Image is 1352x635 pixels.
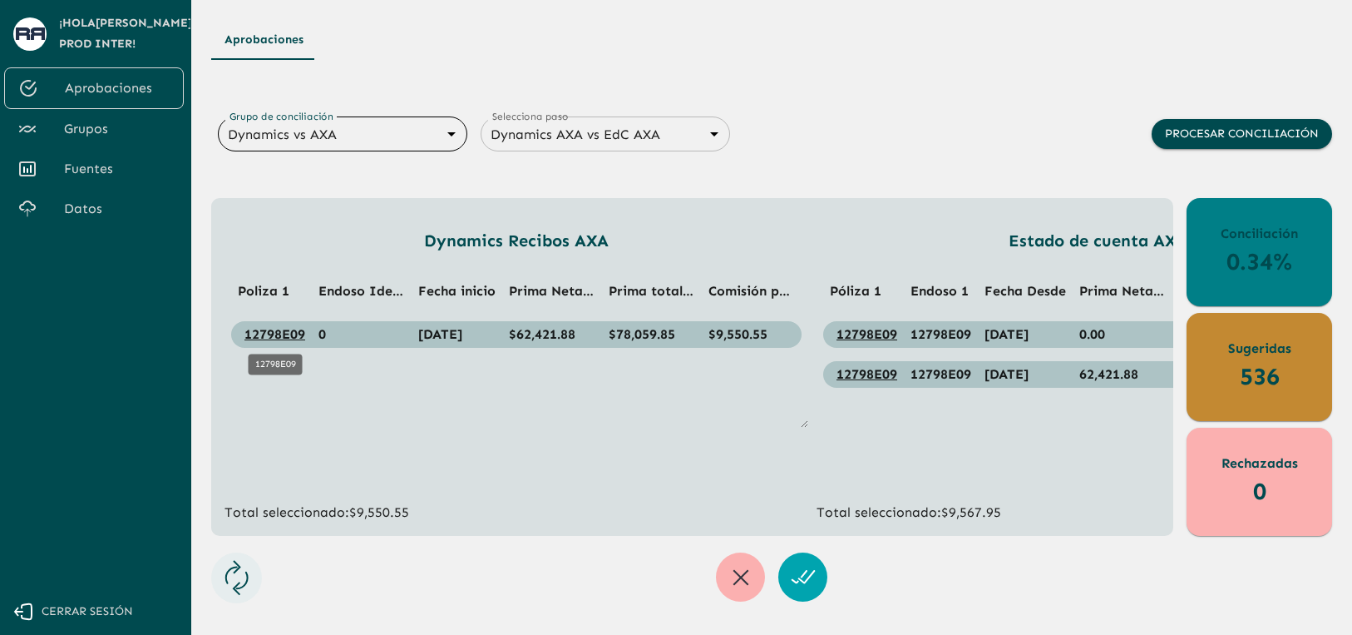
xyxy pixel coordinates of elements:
[609,283,717,299] span: Prima total MXN
[481,122,730,146] div: Dynamics AXA vs EdC AXA
[4,109,184,149] a: Grupos
[1228,339,1291,359] p: Sugeridas
[1152,119,1332,150] button: Procesar conciliación
[42,602,133,623] span: Cerrar sesión
[59,13,193,54] span: ¡Hola [PERSON_NAME] Prod Inter !
[984,366,1029,382] span: 07/06/2025
[418,283,496,299] span: Fecha inicio
[249,355,303,375] div: 12798E09
[229,109,333,123] label: Grupo de conciliación
[244,326,305,342] a: 12798E09
[1221,454,1298,474] p: Rechazadas
[609,326,675,342] span: $78,059.85
[211,20,1332,60] div: Tipos de Movimientos
[225,503,808,523] p: Total seleccionado: $9,550.55
[984,326,1029,342] span: 07/06/2025
[509,283,617,299] span: Prima Neta MXN
[4,67,184,109] a: Aprobaciones
[418,326,462,342] span: 07/06/2025
[64,199,170,219] span: Datos
[1079,366,1138,382] span: 62,421.88
[64,159,170,179] span: Fuentes
[836,326,897,342] a: 12798E09
[218,122,467,146] div: Dynamics vs AXA
[509,326,575,342] span: $62,421.88
[1226,244,1292,280] p: 0.34%
[1079,326,1105,342] span: 0.00
[64,119,170,139] span: Grupos
[830,283,881,299] span: Póliza 1
[318,283,451,299] span: Endoso Identificado
[225,228,808,253] p: Dynamics Recibos AXA
[836,366,897,382] a: 12798E09
[211,20,317,60] button: Aprobaciones
[238,283,289,299] span: Poliza 1
[16,27,45,40] img: avatar
[65,78,170,98] span: Aprobaciones
[318,326,326,342] span: 0
[708,283,876,299] span: Comisión prima neta MXN
[910,283,969,299] span: Endoso 1
[984,283,1066,299] span: Fecha Desde
[1221,224,1298,244] p: Conciliación
[492,109,569,123] label: Selecciona paso
[1079,283,1177,299] span: Prima Neta OK
[910,366,971,382] span: 12798E09
[1240,359,1280,394] p: 536
[910,326,971,342] span: 12798E09
[4,189,184,229] a: Datos
[708,326,767,342] span: $9,550.55
[4,149,184,189] a: Fuentes
[1253,474,1266,509] p: 0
